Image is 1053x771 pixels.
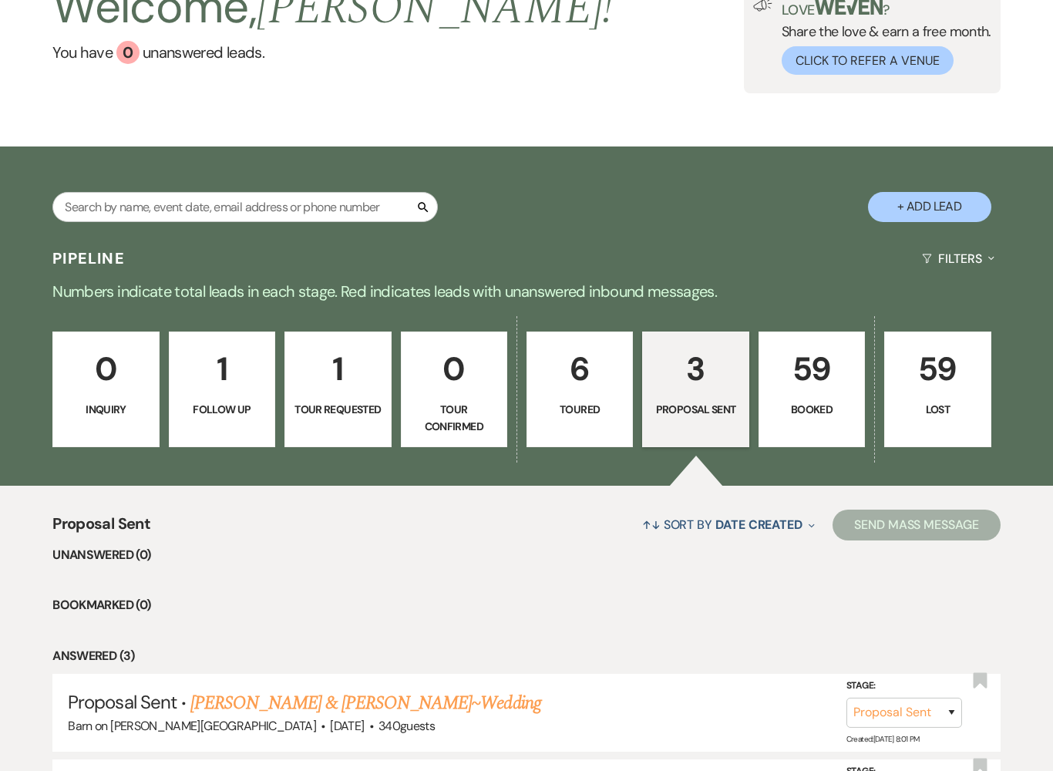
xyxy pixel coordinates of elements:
a: You have 0 unanswered leads. [52,41,613,64]
p: Tour Confirmed [411,401,497,436]
p: 59 [894,343,981,395]
a: 59Lost [884,332,991,447]
p: Toured [537,401,623,418]
input: Search by name, event date, email address or phone number [52,192,438,222]
span: Created: [DATE] 8:01 PM [846,734,920,744]
span: Barn on [PERSON_NAME][GEOGRAPHIC_DATA] [68,718,316,734]
p: Lost [894,401,981,418]
p: Follow Up [179,401,265,418]
a: 6Toured [526,332,633,447]
p: Proposal Sent [652,401,738,418]
button: Sort By Date Created [636,504,821,545]
span: [DATE] [330,718,364,734]
button: + Add Lead [868,192,991,222]
p: 6 [537,343,623,395]
p: 0 [411,343,497,395]
a: 0Inquiry [52,332,159,447]
h3: Pipeline [52,247,125,269]
p: 0 [62,343,149,395]
span: Date Created [715,517,802,533]
li: Bookmarked (0) [52,595,1000,615]
p: 3 [652,343,738,395]
button: Click to Refer a Venue [782,46,954,75]
a: 1Tour Requested [284,332,391,447]
span: Proposal Sent [68,690,177,714]
div: 0 [116,41,140,64]
span: 340 guests [378,718,435,734]
button: Send Mass Message [833,510,1001,540]
a: 59Booked [759,332,865,447]
p: 1 [179,343,265,395]
p: 1 [294,343,381,395]
p: 59 [769,343,855,395]
li: Unanswered (0) [52,545,1000,565]
p: Tour Requested [294,401,381,418]
p: Inquiry [62,401,149,418]
a: [PERSON_NAME] & [PERSON_NAME]~Wedding [190,689,540,717]
span: Proposal Sent [52,512,150,545]
a: 0Tour Confirmed [401,332,507,447]
a: 1Follow Up [169,332,275,447]
label: Stage: [846,678,962,695]
a: 3Proposal Sent [642,332,749,447]
p: Booked [769,401,855,418]
li: Answered (3) [52,646,1000,666]
button: Filters [916,238,1000,279]
span: ↑↓ [642,517,661,533]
